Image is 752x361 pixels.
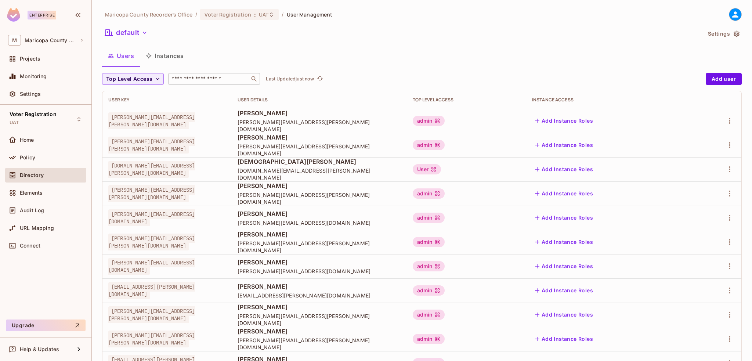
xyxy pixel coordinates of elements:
[532,260,596,272] button: Add Instance Roles
[238,327,401,335] span: [PERSON_NAME]
[20,225,54,231] span: URL Mapping
[705,28,742,40] button: Settings
[532,115,596,127] button: Add Instance Roles
[25,37,76,43] span: Workspace: Maricopa County Recorder's Office
[102,27,151,39] button: default
[105,11,192,18] span: the active workspace
[532,139,596,151] button: Add Instance Roles
[238,268,401,275] span: [PERSON_NAME][EMAIL_ADDRESS][DOMAIN_NAME]
[238,219,401,226] span: [PERSON_NAME][EMAIL_ADDRESS][DOMAIN_NAME]
[532,236,596,248] button: Add Instance Roles
[532,309,596,321] button: Add Instance Roles
[413,310,445,320] div: admin
[20,190,43,196] span: Elements
[287,11,333,18] span: User Management
[238,230,401,238] span: [PERSON_NAME]
[140,47,189,65] button: Instances
[108,112,195,129] span: [PERSON_NAME][EMAIL_ADDRESS][PERSON_NAME][DOMAIN_NAME]
[20,172,44,178] span: Directory
[108,258,195,275] span: [PERSON_NAME][EMAIL_ADDRESS][DOMAIN_NAME]
[8,35,21,46] span: M
[532,97,684,103] div: Instance Access
[532,333,596,345] button: Add Instance Roles
[706,73,742,85] button: Add user
[259,11,268,18] span: UAT
[532,188,596,199] button: Add Instance Roles
[108,331,195,347] span: [PERSON_NAME][EMAIL_ADDRESS][PERSON_NAME][DOMAIN_NAME]
[108,306,195,323] span: [PERSON_NAME][EMAIL_ADDRESS][PERSON_NAME][DOMAIN_NAME]
[238,303,401,311] span: [PERSON_NAME]
[108,282,195,299] span: [EMAIL_ADDRESS][PERSON_NAME][DOMAIN_NAME]
[266,76,314,82] p: Last Updated just now
[106,75,152,84] span: Top Level Access
[413,116,445,126] div: admin
[413,237,445,247] div: admin
[20,155,35,160] span: Policy
[205,11,251,18] span: Voter Registration
[238,97,401,103] div: User Details
[20,73,47,79] span: Monitoring
[413,334,445,344] div: admin
[238,210,401,218] span: [PERSON_NAME]
[317,75,323,83] span: refresh
[413,97,520,103] div: Top Level Access
[238,191,401,205] span: [PERSON_NAME][EMAIL_ADDRESS][PERSON_NAME][DOMAIN_NAME]
[238,240,401,254] span: [PERSON_NAME][EMAIL_ADDRESS][PERSON_NAME][DOMAIN_NAME]
[254,12,256,18] span: :
[413,285,445,296] div: admin
[413,140,445,150] div: admin
[20,91,41,97] span: Settings
[20,56,40,62] span: Projects
[238,109,401,117] span: [PERSON_NAME]
[102,73,164,85] button: Top Level Access
[6,320,86,331] button: Upgrade
[108,209,195,226] span: [PERSON_NAME][EMAIL_ADDRESS][DOMAIN_NAME]
[10,111,57,117] span: Voter Registration
[20,243,40,249] span: Connect
[7,8,20,22] img: SReyMgAAAABJRU5ErkJggg==
[195,11,197,18] li: /
[108,185,195,202] span: [PERSON_NAME][EMAIL_ADDRESS][PERSON_NAME][DOMAIN_NAME]
[20,346,59,352] span: Help & Updates
[10,120,19,126] span: UAT
[20,207,44,213] span: Audit Log
[413,188,445,199] div: admin
[108,97,226,103] div: User Key
[238,282,401,290] span: [PERSON_NAME]
[532,212,596,224] button: Add Instance Roles
[315,75,324,83] button: refresh
[108,234,195,250] span: [PERSON_NAME][EMAIL_ADDRESS][PERSON_NAME][DOMAIN_NAME]
[108,161,195,178] span: [DOMAIN_NAME][EMAIL_ADDRESS][PERSON_NAME][DOMAIN_NAME]
[238,292,401,299] span: [EMAIL_ADDRESS][PERSON_NAME][DOMAIN_NAME]
[238,143,401,157] span: [PERSON_NAME][EMAIL_ADDRESS][PERSON_NAME][DOMAIN_NAME]
[238,258,401,266] span: [PERSON_NAME]
[238,182,401,190] span: [PERSON_NAME]
[20,137,34,143] span: Home
[413,213,445,223] div: admin
[532,163,596,175] button: Add Instance Roles
[532,285,596,296] button: Add Instance Roles
[413,164,441,174] div: User
[238,337,401,351] span: [PERSON_NAME][EMAIL_ADDRESS][PERSON_NAME][DOMAIN_NAME]
[238,313,401,326] span: [PERSON_NAME][EMAIL_ADDRESS][PERSON_NAME][DOMAIN_NAME]
[238,133,401,141] span: [PERSON_NAME]
[314,75,324,83] span: Click to refresh data
[282,11,283,18] li: /
[102,47,140,65] button: Users
[28,11,56,19] div: Enterprise
[108,137,195,154] span: [PERSON_NAME][EMAIL_ADDRESS][PERSON_NAME][DOMAIN_NAME]
[238,158,401,166] span: [DEMOGRAPHIC_DATA][PERSON_NAME]
[238,167,401,181] span: [DOMAIN_NAME][EMAIL_ADDRESS][PERSON_NAME][DOMAIN_NAME]
[413,261,445,271] div: admin
[238,119,401,133] span: [PERSON_NAME][EMAIL_ADDRESS][PERSON_NAME][DOMAIN_NAME]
